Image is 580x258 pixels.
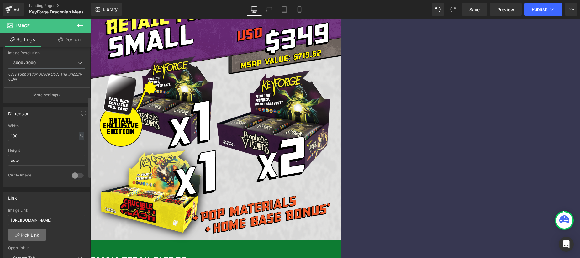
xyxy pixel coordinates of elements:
[8,51,85,55] div: Image Resolution
[33,92,58,98] p: More settings
[524,3,562,16] button: Publish
[3,3,24,16] a: v6
[79,132,84,140] div: %
[4,87,90,102] button: More settings
[262,3,277,16] a: Laptop
[8,246,85,250] div: Open link In
[8,108,30,116] div: Dimension
[432,3,444,16] button: Undo
[565,3,577,16] button: More
[91,3,122,16] a: New Library
[532,7,547,12] span: Publish
[8,173,66,179] div: Circle Image
[29,3,101,8] a: Landing Pages
[13,61,36,65] b: 3000x3000
[16,23,30,28] span: Image
[247,3,262,16] a: Desktop
[8,148,85,153] div: Height
[292,3,307,16] a: Mobile
[47,33,92,47] a: Design
[8,215,85,225] input: https://your-shop.myshopify.com
[8,131,85,141] input: auto
[103,7,118,12] span: Library
[447,3,459,16] button: Redo
[497,6,514,13] span: Preview
[8,72,85,86] div: Only support for UCare CDN and Shopify CDN
[8,155,85,166] input: auto
[8,229,46,241] a: Pick Link
[29,9,89,14] span: KeyForge Draconian Measures Retailer Information Page
[13,5,20,13] div: v6
[490,3,522,16] a: Preview
[277,3,292,16] a: Tablet
[8,192,17,201] div: Link
[8,124,85,128] div: Width
[8,208,85,213] div: Image Link
[559,237,574,252] div: Open Intercom Messenger
[469,6,480,13] span: Save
